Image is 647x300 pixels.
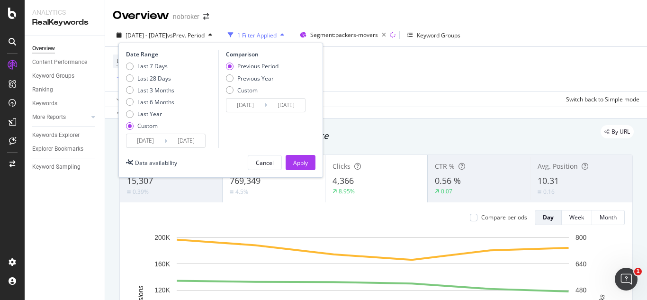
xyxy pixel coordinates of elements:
[117,57,135,65] span: Device
[237,86,258,94] div: Custom
[226,50,308,58] div: Comparison
[601,125,634,138] div: legacy label
[167,31,205,39] span: vs Prev. Period
[135,159,177,167] div: Data availability
[126,50,216,58] div: Date Range
[32,57,98,67] a: Content Performance
[600,213,617,221] div: Month
[543,213,554,221] div: Day
[538,191,541,193] img: Equal
[481,213,527,221] div: Compare periods
[126,62,174,70] div: Last 7 Days
[32,144,83,154] div: Explorer Bookmarks
[32,17,97,28] div: RealKeywords
[32,57,87,67] div: Content Performance
[575,286,587,294] text: 480
[224,27,288,43] button: 1 Filter Applied
[126,110,174,118] div: Last Year
[441,187,452,195] div: 0.07
[332,175,354,186] span: 4,366
[137,62,168,70] div: Last 7 Days
[310,31,378,39] span: Segment: packers-movers
[126,31,167,39] span: [DATE] - [DATE]
[634,268,642,275] span: 1
[235,188,248,196] div: 4.5%
[126,74,174,82] div: Last 28 Days
[339,187,355,195] div: 8.95%
[113,8,169,24] div: Overview
[417,31,460,39] div: Keyword Groups
[575,260,587,268] text: 640
[267,99,305,112] input: End Date
[173,12,199,21] div: nobroker
[137,98,174,106] div: Last 6 Months
[248,155,282,170] button: Cancel
[113,72,151,83] button: Add Filter
[615,268,638,291] iframe: Intercom live chat
[203,13,209,20] div: arrow-right-arrow-left
[154,260,170,268] text: 160K
[126,86,174,94] div: Last 3 Months
[538,175,559,186] span: 10.31
[226,86,279,94] div: Custom
[32,85,53,95] div: Ranking
[296,27,390,43] button: Segment:packers-movers
[404,27,464,43] button: Keyword Groups
[154,234,170,241] text: 200K
[230,191,234,193] img: Equal
[230,175,261,186] span: 769,349
[226,74,279,82] div: Previous Year
[154,286,170,294] text: 120K
[226,62,279,70] div: Previous Period
[32,85,98,95] a: Ranking
[126,122,174,130] div: Custom
[32,71,98,81] a: Keyword Groups
[32,144,98,154] a: Explorer Bookmarks
[562,210,592,225] button: Week
[137,110,162,118] div: Last Year
[543,188,555,196] div: 0.16
[332,162,350,171] span: Clicks
[32,44,55,54] div: Overview
[126,98,174,106] div: Last 6 Months
[592,210,625,225] button: Month
[133,188,149,196] div: 0.39%
[127,175,153,186] span: 15,307
[611,129,630,135] span: By URL
[237,62,279,70] div: Previous Period
[32,99,98,109] a: Keywords
[435,175,461,186] span: 0.56 %
[113,91,140,107] button: Apply
[538,162,578,171] span: Avg. Position
[237,31,277,39] div: 1 Filter Applied
[137,122,158,130] div: Custom
[562,91,639,107] button: Switch back to Simple mode
[32,71,74,81] div: Keyword Groups
[137,74,171,82] div: Last 28 Days
[569,213,584,221] div: Week
[32,8,97,17] div: Analytics
[435,162,455,171] span: CTR %
[535,210,562,225] button: Day
[32,162,98,172] a: Keyword Sampling
[167,134,205,147] input: End Date
[127,191,131,193] img: Equal
[293,159,308,167] div: Apply
[256,159,274,167] div: Cancel
[286,155,315,170] button: Apply
[32,44,98,54] a: Overview
[32,99,57,109] div: Keywords
[32,112,89,122] a: More Reports
[113,27,216,43] button: [DATE] - [DATE]vsPrev. Period
[566,95,639,103] div: Switch back to Simple mode
[32,162,81,172] div: Keyword Sampling
[137,86,174,94] div: Last 3 Months
[237,74,274,82] div: Previous Year
[126,134,164,147] input: Start Date
[226,99,264,112] input: Start Date
[575,234,587,241] text: 800
[32,130,80,140] div: Keywords Explorer
[32,112,66,122] div: More Reports
[32,130,98,140] a: Keywords Explorer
